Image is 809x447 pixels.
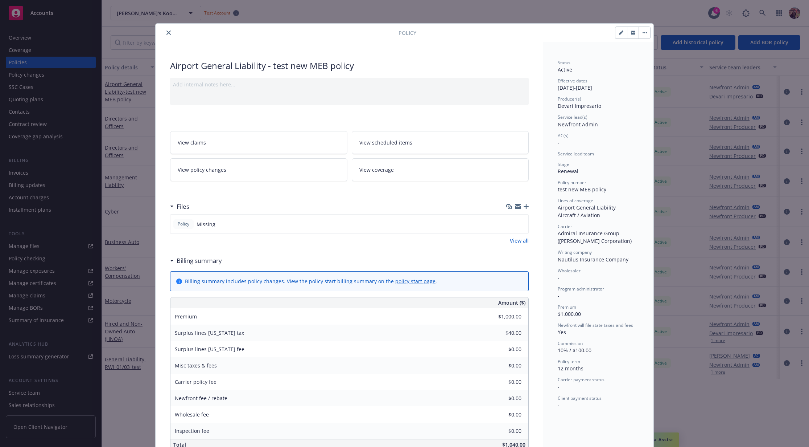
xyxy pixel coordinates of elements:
span: Carrier payment status [558,377,604,383]
span: Writing company [558,249,592,255]
span: Amount ($) [498,299,525,306]
span: Newfront Admin [558,121,598,128]
div: Airport General Liability [558,204,639,211]
div: Aircraft / Aviation [558,211,639,219]
a: View all [510,237,529,244]
span: 10% / $100.00 [558,347,591,354]
input: 0.00 [479,426,526,436]
span: Policy [176,221,191,227]
span: View coverage [359,166,394,174]
input: 0.00 [479,377,526,387]
span: Surplus lines [US_STATE] tax [175,329,244,336]
span: Wholesale fee [175,411,209,418]
input: 0.00 [479,393,526,404]
h3: Files [177,202,189,211]
input: 0.00 [479,328,526,338]
span: Wholesaler [558,268,581,274]
span: Active [558,66,572,73]
div: Billing summary [170,256,222,265]
span: Policy [399,29,416,37]
a: View policy changes [170,158,347,181]
input: 0.00 [479,409,526,420]
div: Billing summary includes policy changes. View the policy start billing summary on the . [185,277,437,285]
a: View coverage [352,158,529,181]
span: Effective dates [558,78,587,84]
div: Files [170,202,189,211]
span: Devari Impresario [558,102,601,109]
span: View scheduled items [359,139,412,146]
span: - [558,402,560,409]
button: close [164,28,173,37]
a: policy start page [395,278,436,285]
span: - [558,383,560,390]
span: Client payment status [558,395,602,401]
span: 12 months [558,365,583,372]
div: [DATE] - [DATE] [558,78,639,92]
span: Renewal [558,168,578,175]
span: Carrier [558,223,572,229]
span: AC(s) [558,133,569,139]
span: Surplus lines [US_STATE] fee [175,346,244,353]
h3: Billing summary [177,256,222,265]
span: Yes [558,329,566,336]
a: View scheduled items [352,131,529,154]
span: Newfront will file state taxes and fees [558,322,633,328]
div: Add internal notes here... [173,81,526,88]
span: Newfront fee / rebate [175,395,227,402]
span: Premium [558,304,576,310]
span: Service lead(s) [558,114,587,120]
span: - [558,274,560,281]
span: Missing [197,220,215,228]
span: Nautilus Insurance Company [558,256,628,263]
span: test new MEB policy [558,186,606,193]
input: 0.00 [479,344,526,355]
span: Commission [558,340,583,346]
span: Admiral Insurance Group ([PERSON_NAME] Corporation) [558,230,632,244]
span: Premium [175,313,197,320]
span: Lines of coverage [558,198,593,204]
span: Service lead team [558,151,594,157]
div: Airport General Liability - test new MEB policy [170,60,529,72]
span: Inspection fee [175,427,209,434]
span: Policy number [558,179,586,186]
span: Stage [558,161,569,167]
span: Misc taxes & fees [175,362,217,369]
span: Carrier policy fee [175,378,216,385]
span: Program administrator [558,286,604,292]
input: 0.00 [479,360,526,371]
span: Status [558,60,570,66]
a: View claims [170,131,347,154]
span: Policy term [558,358,580,365]
span: View policy changes [178,166,226,174]
input: 0.00 [479,311,526,322]
span: Producer(s) [558,96,581,102]
span: - [558,139,560,146]
span: View claims [178,139,206,146]
span: - [558,292,560,299]
span: $1,000.00 [558,310,581,317]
